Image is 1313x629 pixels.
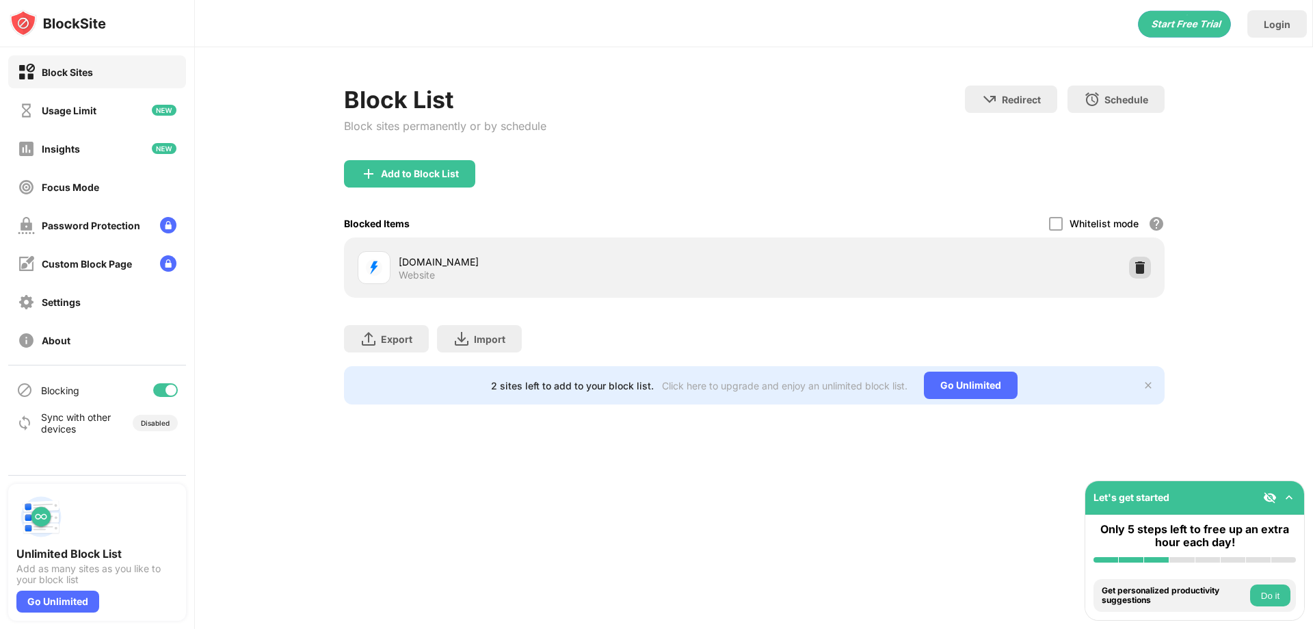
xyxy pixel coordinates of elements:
div: Block Sites [42,66,93,78]
div: Custom Block Page [42,258,132,270]
img: favicons [366,259,382,276]
img: block-on.svg [18,64,35,81]
img: lock-menu.svg [160,217,176,233]
div: Sync with other devices [41,411,111,435]
div: Export [381,333,412,345]
div: Usage Limit [42,105,96,116]
div: Go Unlimited [16,591,99,613]
div: Add to Block List [381,168,459,179]
div: Go Unlimited [924,372,1018,399]
img: new-icon.svg [152,105,176,116]
div: Blocked Items [344,218,410,229]
img: eye-not-visible.svg [1263,491,1277,504]
img: time-usage-off.svg [18,102,35,119]
img: customize-block-page-off.svg [18,255,35,272]
div: Insights [42,143,80,155]
div: Get personalized productivity suggestions [1102,586,1247,606]
div: Block sites permanently or by schedule [344,119,546,133]
div: Block List [344,86,546,114]
div: Blocking [41,385,79,396]
div: Let's get started [1093,491,1169,503]
img: about-off.svg [18,332,35,349]
img: sync-icon.svg [16,415,33,431]
div: 2 sites left to add to your block list. [491,380,654,391]
div: [DOMAIN_NAME] [399,255,754,269]
img: insights-off.svg [18,140,35,157]
div: animation [1138,10,1231,38]
div: Redirect [1002,94,1041,105]
img: password-protection-off.svg [18,217,35,234]
img: focus-off.svg [18,179,35,196]
div: Click here to upgrade and enjoy an unlimited block list. [662,380,907,391]
img: new-icon.svg [152,143,176,154]
div: Website [399,269,435,281]
img: push-block-list.svg [16,492,66,541]
div: Login [1264,18,1290,30]
div: Whitelist mode [1070,218,1139,229]
div: Add as many sites as you like to your block list [16,563,178,585]
div: Unlimited Block List [16,547,178,561]
div: Settings [42,296,81,308]
button: Do it [1250,585,1290,606]
div: Password Protection [42,220,140,231]
div: Only 5 steps left to free up an extra hour each day! [1093,523,1296,549]
img: logo-blocksite.svg [10,10,106,37]
img: lock-menu.svg [160,255,176,272]
div: Import [474,333,505,345]
img: settings-off.svg [18,294,35,311]
div: Schedule [1104,94,1148,105]
div: Disabled [141,419,170,427]
img: omni-setup-toggle.svg [1282,491,1296,504]
div: About [42,335,70,346]
img: x-button.svg [1143,380,1154,391]
div: Focus Mode [42,181,99,193]
img: blocking-icon.svg [16,382,33,398]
